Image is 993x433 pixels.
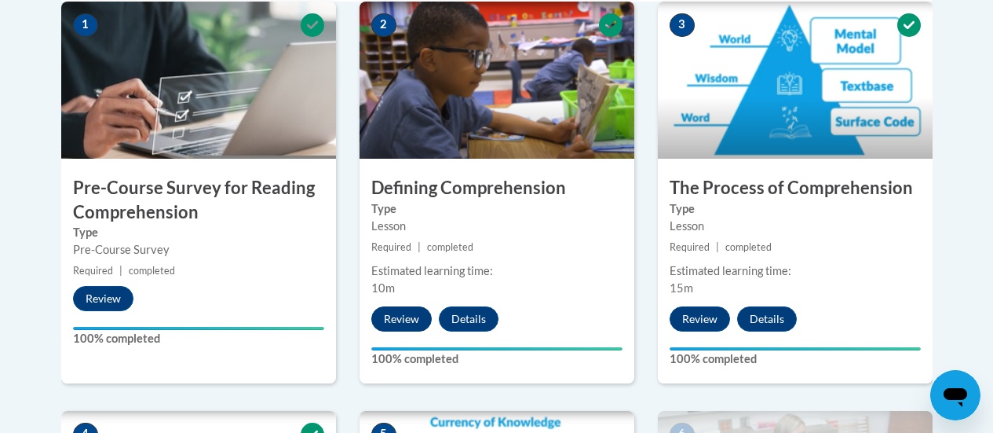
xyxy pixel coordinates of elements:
[73,330,324,347] label: 100% completed
[61,2,336,159] img: Course Image
[371,281,395,295] span: 10m
[371,200,622,218] label: Type
[73,327,324,330] div: Your progress
[670,262,921,280] div: Estimated learning time:
[360,176,634,200] h3: Defining Comprehension
[670,350,921,368] label: 100% completed
[670,200,921,218] label: Type
[670,13,695,37] span: 3
[670,218,921,235] div: Lesson
[427,241,473,253] span: completed
[725,241,772,253] span: completed
[670,306,730,332] button: Review
[73,224,324,241] label: Type
[129,265,175,277] span: completed
[119,265,122,277] span: |
[670,281,693,295] span: 15m
[670,347,921,350] div: Your progress
[73,286,133,311] button: Review
[930,370,980,420] iframe: Button to launch messaging window
[73,241,324,259] div: Pre-Course Survey
[371,306,432,332] button: Review
[658,2,933,159] img: Course Image
[61,176,336,225] h3: Pre-Course Survey for Reading Comprehension
[418,241,421,253] span: |
[371,13,396,37] span: 2
[371,347,622,350] div: Your progress
[360,2,634,159] img: Course Image
[670,241,710,253] span: Required
[716,241,719,253] span: |
[371,350,622,368] label: 100% completed
[371,262,622,280] div: Estimated learning time:
[737,306,797,332] button: Details
[439,306,498,332] button: Details
[371,241,411,253] span: Required
[371,218,622,235] div: Lesson
[73,265,113,277] span: Required
[73,13,98,37] span: 1
[658,176,933,200] h3: The Process of Comprehension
